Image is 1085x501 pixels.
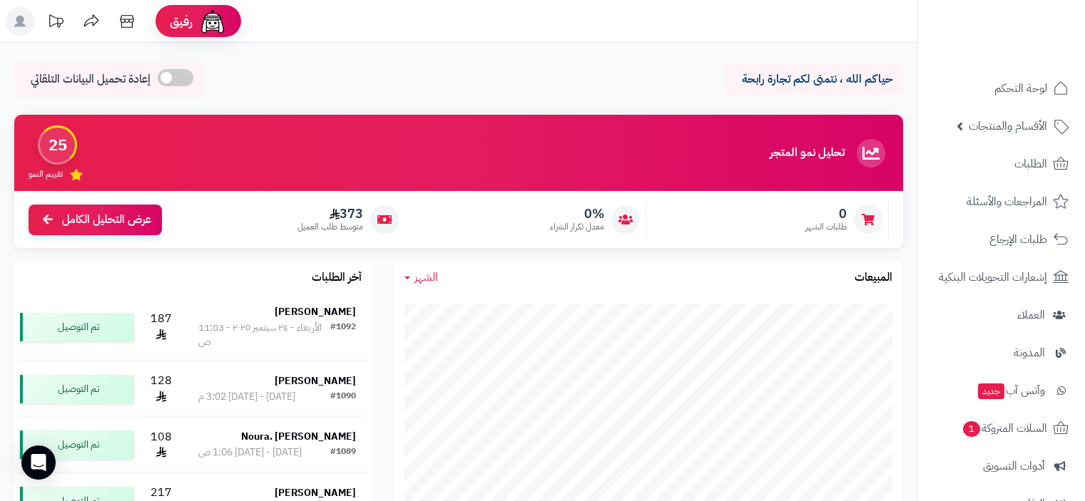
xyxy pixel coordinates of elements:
span: السلات المتروكة [962,418,1047,438]
a: المراجعات والأسئلة [927,185,1076,219]
span: طلبات الإرجاع [989,229,1047,249]
a: إشعارات التحويلات البنكية [927,260,1076,294]
strong: [PERSON_NAME] [275,485,356,500]
div: #1089 [330,445,356,460]
div: تم التوصيل [20,313,134,341]
span: رفيق [170,13,193,30]
span: المراجعات والأسئلة [967,192,1047,212]
span: المدونة [1014,343,1045,363]
span: إعادة تحميل البيانات التلقائي [31,71,151,88]
span: الطلبات [1014,154,1047,174]
div: [DATE] - [DATE] 3:02 م [198,390,295,404]
span: أدوات التسويق [983,456,1045,476]
span: إشعارات التحويلات البنكية [939,267,1047,287]
h3: المبيعات [855,272,892,284]
img: logo-2.png [988,38,1071,68]
span: 1 [963,421,980,437]
div: Open Intercom Messenger [21,445,56,480]
strong: [PERSON_NAME] [275,304,356,319]
span: 373 [297,206,363,222]
td: 108 [140,418,182,473]
span: طلبات الشهر [805,221,847,233]
span: معدل تكرار الشراء [550,221,604,233]
span: جديد [978,383,1004,399]
a: العملاء [927,298,1076,332]
img: ai-face.png [198,7,227,36]
a: الشهر [404,269,438,286]
span: 0% [550,206,604,222]
span: العملاء [1017,305,1045,325]
div: تم التوصيل [20,430,134,459]
a: أدوات التسويق [927,449,1076,483]
strong: Noura. [PERSON_NAME] [241,429,356,444]
h3: آخر الطلبات [312,272,362,284]
a: عرض التحليل الكامل [29,205,162,235]
a: تحديثات المنصة [38,7,73,39]
span: الأقسام والمنتجات [969,116,1047,136]
div: الأربعاء - ٢٤ سبتمبر ٢٠٢٥ - 11:03 ص [198,321,330,349]
span: الشهر [414,269,438,286]
a: الطلبات [927,147,1076,181]
p: حياكم الله ، نتمنى لكم تجارة رابحة [735,71,892,88]
a: طلبات الإرجاع [927,222,1076,257]
div: تم التوصيل [20,375,134,403]
a: وآتس آبجديد [927,373,1076,408]
span: لوحة التحكم [994,78,1047,98]
span: 0 [805,206,847,222]
a: المدونة [927,336,1076,370]
td: 187 [140,294,182,361]
h3: تحليل نمو المتجر [770,147,845,160]
a: السلات المتروكة1 [927,411,1076,445]
span: وآتس آب [977,381,1045,401]
strong: [PERSON_NAME] [275,373,356,388]
span: متوسط طلب العميل [297,221,363,233]
a: لوحة التحكم [927,71,1076,105]
div: [DATE] - [DATE] 1:06 ص [198,445,302,460]
span: عرض التحليل الكامل [62,212,151,228]
span: تقييم النمو [29,168,63,180]
div: #1092 [330,321,356,349]
td: 128 [140,361,182,417]
div: #1090 [330,390,356,404]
